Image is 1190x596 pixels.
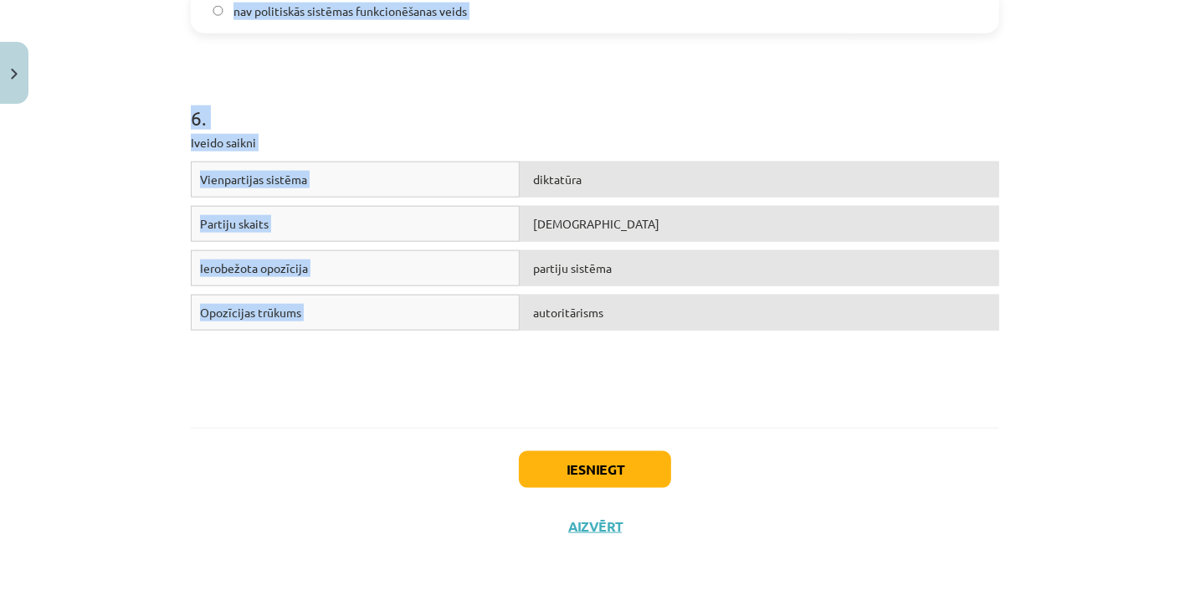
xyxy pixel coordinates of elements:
[233,3,467,20] span: nav politiskās sistēmas funkcionēšanas veids
[200,172,307,187] span: Vienpartijas sistēma
[200,216,269,231] span: Partiju skaits
[519,451,671,488] button: Iesniegt
[200,260,308,275] span: Ierobežota opozīcija
[563,518,627,535] button: Aizvērt
[191,134,999,152] p: Iveido saikni
[533,216,659,231] span: [DEMOGRAPHIC_DATA]
[191,77,999,129] h1: 6 .
[533,260,612,275] span: partiju sistēma
[213,6,223,17] input: nav politiskās sistēmas funkcionēšanas veids
[533,305,603,320] span: autoritārisms
[200,305,301,320] span: Opozīcijas trūkums
[533,172,582,187] span: diktatūra
[11,69,18,80] img: icon-close-lesson-0947bae3869378f0d4975bcd49f059093ad1ed9edebbc8119c70593378902aed.svg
